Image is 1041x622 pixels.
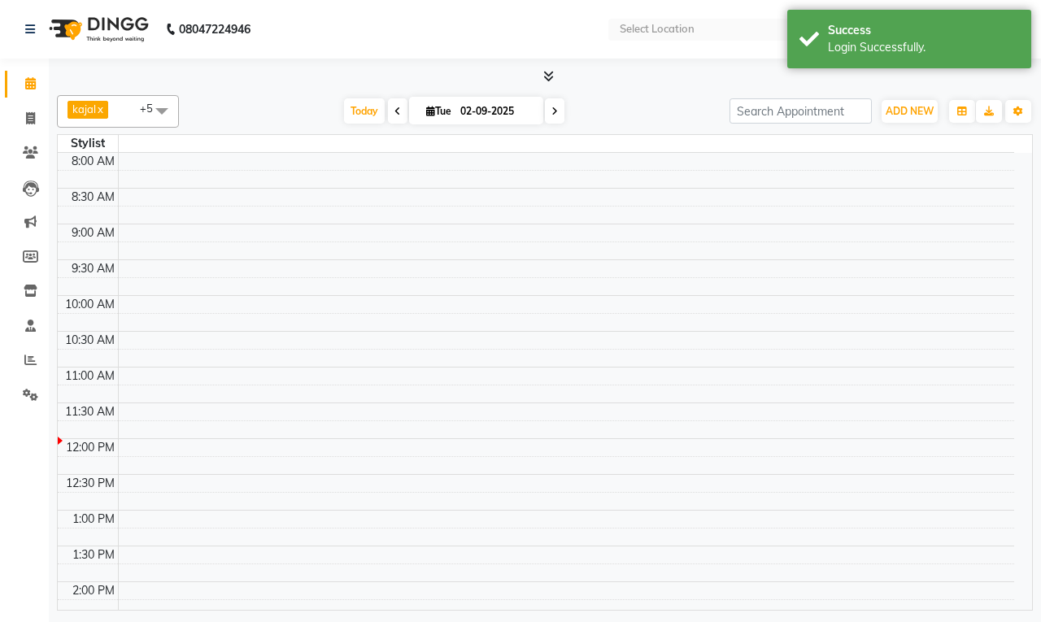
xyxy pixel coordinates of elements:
img: logo [41,7,153,52]
div: 9:30 AM [68,260,118,277]
div: 12:30 PM [63,475,118,492]
span: +5 [140,102,165,115]
div: 2:00 PM [69,582,118,599]
div: Login Successfully. [828,39,1019,56]
span: Tue [422,105,455,117]
div: Select Location [620,21,695,37]
div: 1:30 PM [69,546,118,563]
div: Success [828,22,1019,39]
div: 10:30 AM [62,332,118,349]
div: 9:00 AM [68,224,118,241]
input: 2025-09-02 [455,99,537,124]
div: 12:00 PM [63,439,118,456]
div: 11:00 AM [62,368,118,385]
input: Search Appointment [730,98,872,124]
span: Today [344,98,385,124]
b: 08047224946 [179,7,250,52]
div: 8:00 AM [68,153,118,170]
div: Stylist [58,135,118,152]
div: 10:00 AM [62,296,118,313]
div: 11:30 AM [62,403,118,420]
button: ADD NEW [882,100,938,123]
span: kajal [72,102,96,115]
div: 8:30 AM [68,189,118,206]
a: x [96,102,103,115]
div: 1:00 PM [69,511,118,528]
span: ADD NEW [886,105,934,117]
